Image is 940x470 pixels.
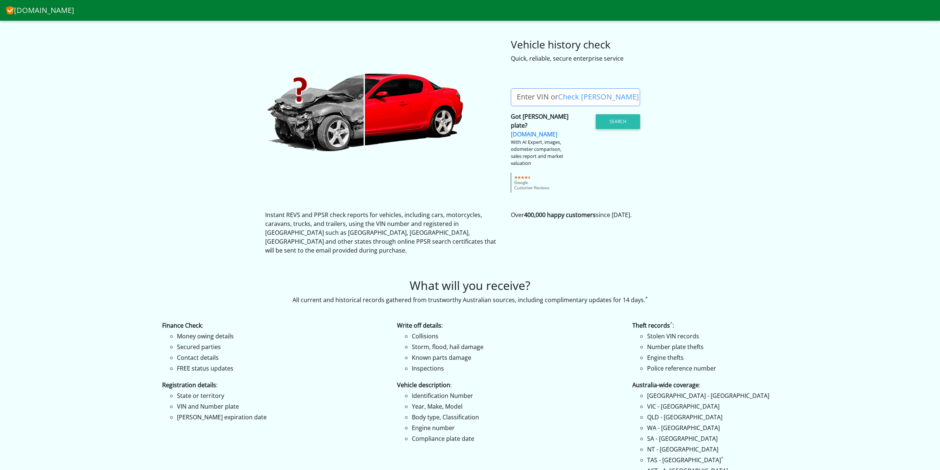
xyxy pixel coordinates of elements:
[721,455,724,461] sup: ^
[177,413,386,422] li: [PERSON_NAME] expiration date
[177,391,386,400] li: State or territory
[524,211,596,219] strong: 400,000 happy customers
[412,434,621,443] li: Compliance plate date
[397,381,621,443] li: :
[511,54,675,63] div: Quick, reliable, secure enterprise service
[177,402,386,411] li: VIN and Number plate
[647,353,856,362] li: Engine thefts
[632,321,670,329] strong: Theft records
[647,413,856,422] li: QLD - [GEOGRAPHIC_DATA]
[177,332,386,341] li: Money owing details
[412,402,621,411] li: Year, Make, Model
[647,434,856,443] li: SA - [GEOGRAPHIC_DATA]
[265,72,465,153] img: CheckVIN
[647,342,856,351] li: Number plate thefts
[397,321,621,373] li: :
[6,278,934,293] h2: What will you receive?
[162,321,202,329] strong: Finance Check
[177,364,386,373] li: FREE status updates
[177,353,386,362] li: Contact details
[647,332,856,341] li: Stolen VIN records
[511,210,675,219] p: Over since [DATE].
[412,342,621,351] li: Storm, flood, hail damage
[177,342,386,351] li: Secured parties
[412,391,621,400] li: Identification Number
[412,353,621,362] li: Known parts damage
[162,381,216,389] strong: Registration details
[558,92,639,102] a: Check [PERSON_NAME]
[412,364,621,373] li: Inspections
[511,139,570,167] div: With AI Expert, images, odometer comparison, sales report and market valuation
[647,445,856,454] li: NT - [GEOGRAPHIC_DATA]
[412,413,621,422] li: Body type, Classification
[412,423,621,432] li: Engine number
[647,423,856,432] li: WA - [GEOGRAPHIC_DATA]
[265,210,500,255] p: Instant REVS and PPSR check reports for vehicles, including cars, motorcycles, caravans, trucks, ...
[632,381,699,389] strong: Australia-wide coverage
[397,381,450,389] strong: Vehicle description
[412,332,621,341] li: Collisions
[162,321,386,373] li: :
[511,112,568,129] strong: Got [PERSON_NAME] plate?
[511,38,675,51] h3: Vehicle history check
[647,364,856,373] li: Police reference number
[511,88,645,106] label: Enter VIN or
[397,321,441,329] strong: Write off details
[6,295,934,304] p: All current and historical records gathered from trustworthy Australian sources, including compli...
[647,402,856,411] li: VIC - [GEOGRAPHIC_DATA]
[647,456,856,464] li: TAS - [GEOGRAPHIC_DATA]
[632,321,856,373] li: :
[162,381,386,422] li: :
[647,391,856,400] li: [GEOGRAPHIC_DATA] - [GEOGRAPHIC_DATA]
[6,3,74,18] a: [DOMAIN_NAME]
[596,114,640,129] button: Search
[670,321,673,327] sup: ^
[6,5,14,14] img: CheckVIN.com.au logo
[511,173,553,193] img: gcr-badge-transparent.png
[511,130,557,138] a: [DOMAIN_NAME]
